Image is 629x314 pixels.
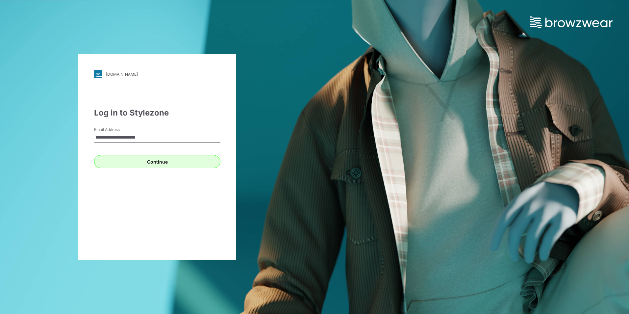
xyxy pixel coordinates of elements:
div: Log in to Stylezone [94,107,220,119]
img: browzwear-logo.e42bd6dac1945053ebaf764b6aa21510.svg [530,16,613,28]
div: [DOMAIN_NAME] [106,72,138,77]
a: [DOMAIN_NAME] [94,70,220,78]
button: Continue [94,155,220,168]
img: stylezone-logo.562084cfcfab977791bfbf7441f1a819.svg [94,70,102,78]
label: Email Address [94,127,140,133]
